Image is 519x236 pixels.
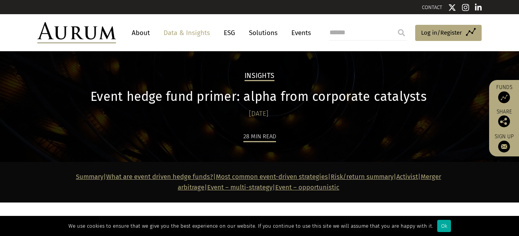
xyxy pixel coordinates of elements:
a: Data & Insights [160,26,214,40]
a: Sign up [493,133,515,152]
a: Funds [493,84,515,103]
a: Events [287,26,311,40]
a: Solutions [245,26,282,40]
a: ESG [220,26,239,40]
a: What are event driven hedge funds? [106,173,213,180]
img: Twitter icon [448,4,456,11]
div: [DATE] [71,108,446,119]
a: CONTACT [422,4,442,10]
img: Sign up to our newsletter [498,141,510,152]
a: Event – opportunistic [275,184,339,191]
img: Linkedin icon [475,4,482,11]
a: Log in/Register [415,25,482,41]
a: Most common event-driven strategies [216,173,328,180]
div: 28 min read [243,132,276,142]
img: Instagram icon [462,4,469,11]
div: Share [493,109,515,127]
img: Access Funds [498,91,510,103]
h1: Event hedge fund primer: alpha from corporate catalysts [71,89,446,104]
img: Aurum [37,22,116,43]
a: Risk/return summary [331,173,394,180]
img: Share this post [498,115,510,127]
strong: | | | | | | | [76,173,441,191]
a: Activist [396,173,418,180]
div: Ok [437,220,451,232]
a: About [128,26,154,40]
h2: Insights [245,72,274,81]
a: Event – multi-strategy [207,184,272,191]
a: Summary [76,173,103,180]
span: Log in/Register [421,28,462,37]
input: Submit [394,25,409,41]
